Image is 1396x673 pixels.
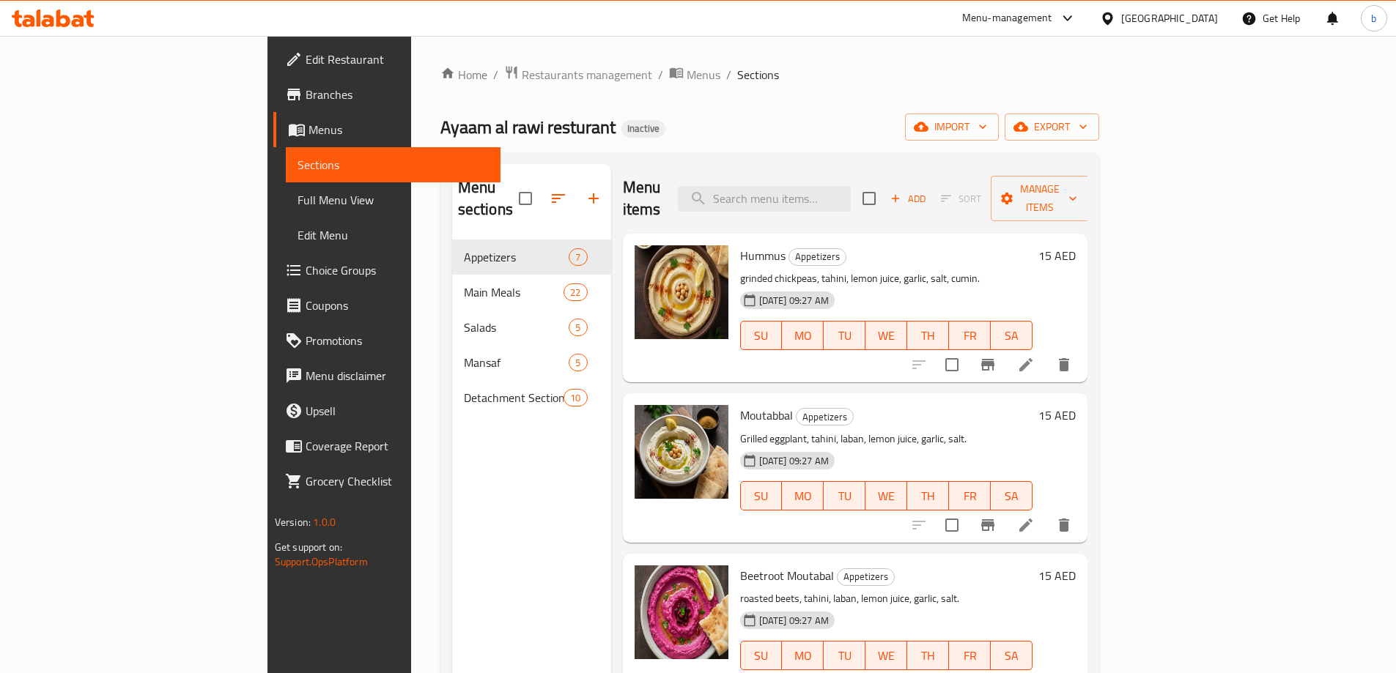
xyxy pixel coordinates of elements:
span: 7 [569,250,586,264]
div: items [564,389,587,406]
span: Edit Menu [298,226,489,244]
span: TH [913,645,943,666]
button: FR [949,641,991,670]
span: export [1016,118,1087,136]
a: Branches [273,77,501,112]
span: import [917,118,987,136]
div: items [569,248,587,266]
p: grinded chickpeas, tahini, lemon juice, garlic, salt, cumin. [740,269,1033,288]
a: Upsell [273,393,501,428]
span: Add item [884,187,931,210]
span: Select to update [937,510,967,540]
a: Menus [669,65,720,84]
button: import [905,114,999,141]
button: TH [907,321,949,350]
span: Edit Restaurant [306,51,489,68]
a: Restaurants management [504,65,652,84]
span: Main Meals [464,283,564,301]
a: Edit menu item [1017,516,1035,534]
div: Inactive [621,120,665,138]
div: Mansaf5 [452,345,611,380]
span: Choice Groups [306,261,489,279]
button: SA [991,321,1033,350]
img: Moutabbal [635,405,728,499]
button: Add [884,187,931,210]
span: Upsell [306,402,489,420]
span: Select all sections [510,183,541,214]
button: SU [740,481,783,510]
span: WE [871,486,901,507]
div: items [569,319,587,336]
div: Detachment Section10 [452,380,611,415]
span: TH [913,486,943,507]
span: Version: [275,513,311,532]
button: SA [991,481,1033,510]
button: SU [740,641,783,670]
a: Support.OpsPlatform [275,552,368,571]
span: WE [871,325,901,346]
span: Sections [298,156,489,174]
span: Manage items [1002,180,1077,217]
button: TU [824,481,865,510]
a: Menu disclaimer [273,358,501,393]
h6: 15 AED [1038,245,1076,266]
div: Salads [464,319,569,336]
img: Hummus [635,245,728,339]
a: Choice Groups [273,253,501,288]
button: SU [740,321,783,350]
button: TH [907,641,949,670]
a: Sections [286,147,501,182]
p: roasted beets, tahini, laban, lemon juice, garlic, salt. [740,590,1033,608]
div: Appetizers [837,568,895,586]
span: 5 [569,356,586,370]
a: Coupons [273,288,501,323]
span: Hummus [740,245,786,267]
span: Appetizers [464,248,569,266]
button: WE [865,481,907,510]
a: Grocery Checklist [273,464,501,499]
button: TU [824,641,865,670]
span: MO [788,645,818,666]
nav: breadcrumb [440,65,1099,84]
li: / [726,66,731,83]
img: Beetroot Moutabal [635,565,728,659]
span: Detachment Section [464,389,564,406]
a: Menus [273,112,501,147]
button: SA [991,641,1033,670]
span: TH [913,325,943,346]
span: 5 [569,321,586,335]
li: / [658,66,663,83]
button: TH [907,481,949,510]
a: Coverage Report [273,428,501,464]
span: Get support on: [275,538,342,557]
span: WE [871,645,901,666]
button: WE [865,321,907,350]
span: Promotions [306,332,489,349]
button: Manage items [991,176,1089,221]
span: Add [888,190,928,207]
button: delete [1046,507,1082,543]
span: MO [788,325,818,346]
span: FR [955,645,985,666]
h6: 15 AED [1038,565,1076,586]
input: search [678,186,851,212]
button: Branch-specific-item [970,347,1005,382]
div: items [569,354,587,371]
div: Appetizers7 [452,239,611,275]
button: MO [782,641,824,670]
div: Appetizers [789,248,846,266]
span: Sort sections [541,181,576,216]
span: Sections [737,66,779,83]
button: Add section [576,181,611,216]
button: Branch-specific-item [970,507,1005,543]
span: Appetizers [789,248,846,265]
button: FR [949,481,991,510]
span: SU [747,486,777,507]
span: [DATE] 09:27 AM [753,614,835,628]
span: TU [830,325,860,346]
span: Menus [309,121,489,138]
span: TU [830,486,860,507]
button: export [1005,114,1099,141]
